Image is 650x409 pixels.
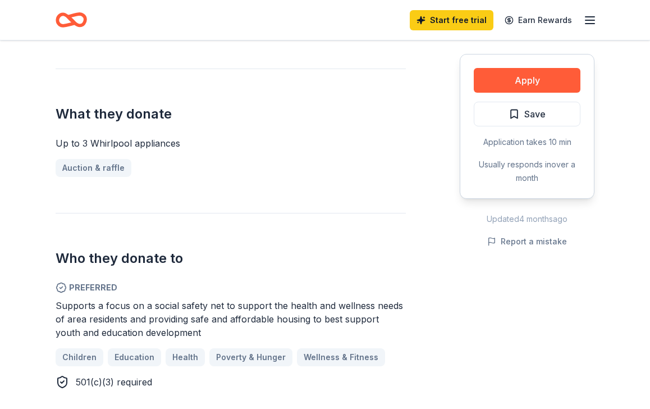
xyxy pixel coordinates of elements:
span: 501(c)(3) required [76,376,152,388]
span: Supports a focus on a social safety net to support the health and wellness needs of area resident... [56,300,403,338]
button: Save [474,102,580,126]
span: Save [524,107,546,121]
h2: Who they donate to [56,249,406,267]
button: Apply [474,68,580,93]
div: Up to 3 Whirlpool appliances [56,137,406,150]
a: Start free trial [410,10,493,30]
a: Earn Rewards [498,10,579,30]
h2: What they donate [56,105,406,123]
a: Home [56,7,87,33]
div: Application takes 10 min [474,135,580,149]
div: Usually responds in over a month [474,158,580,185]
button: Report a mistake [487,235,567,248]
div: Updated 4 months ago [460,212,594,226]
span: Preferred [56,281,406,294]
